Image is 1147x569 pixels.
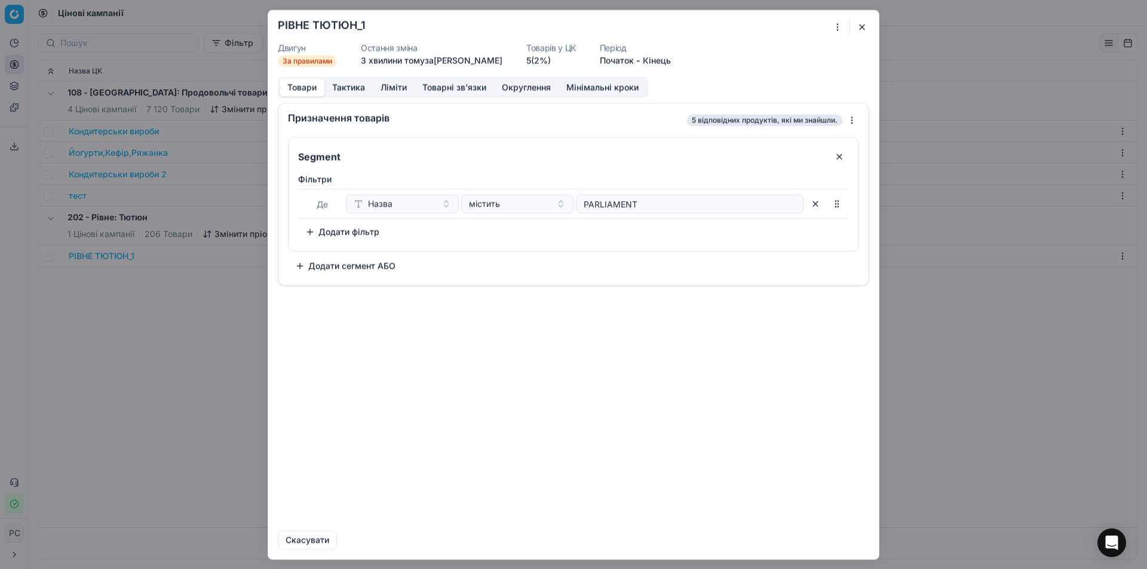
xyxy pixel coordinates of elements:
[559,79,646,96] button: Мінімальні кроки
[361,44,502,52] dt: Остання зміна
[526,54,551,66] a: 5(2%)
[280,79,324,96] button: Товари
[526,44,576,52] dt: Товарів у ЦК
[687,114,842,126] span: 5 відповідних продуктів, які ми знайшли.
[288,113,685,122] div: Призначення товарів
[373,79,415,96] button: Ліміти
[368,198,392,210] span: Назва
[278,530,337,549] button: Скасувати
[600,54,634,66] button: Початок
[288,256,403,275] button: Додати сегмент АБО
[600,44,671,52] dt: Період
[636,54,640,66] span: -
[317,199,328,209] span: Де
[278,20,366,30] h2: РІВНЕ ТЮТЮН_1
[361,55,502,65] span: 3 хвилини тому за [PERSON_NAME]
[469,198,500,210] span: містить
[296,147,825,166] input: Сегмент
[278,44,337,52] dt: Двигун
[643,54,671,66] button: Кінець
[298,173,849,185] label: Фiльтри
[298,222,387,241] button: Додати фільтр
[324,79,373,96] button: Тактика
[415,79,494,96] button: Товарні зв'язки
[494,79,559,96] button: Округлення
[278,55,337,67] span: За правилами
